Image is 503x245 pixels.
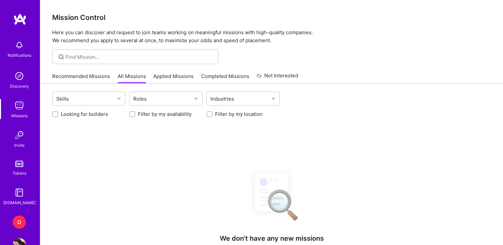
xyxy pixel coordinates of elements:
[11,215,28,229] a: D
[13,186,26,199] img: guide book
[61,111,108,118] label: Looking for builders
[153,73,193,84] a: Applied Missions
[10,83,29,90] div: Discovery
[215,111,263,118] label: Filter by my location
[13,13,27,25] img: logo
[13,170,26,177] div: Tokens
[13,39,26,52] img: bell
[138,111,191,118] label: Filter by my availability
[58,53,65,61] i: icon SearchGrey
[3,199,36,206] div: [DOMAIN_NAME]
[13,69,26,83] img: discovery
[15,161,23,167] img: tokens
[52,13,491,22] h3: Mission Control
[209,94,236,104] div: Industries
[272,97,275,100] i: icon Chevron
[65,53,213,60] input: Find Mission...
[118,73,146,84] a: All Missions
[117,97,121,100] i: icon Chevron
[14,142,25,149] div: Invite
[132,94,148,104] div: Roles
[220,234,324,242] h4: We don't have any new missions
[257,72,298,84] a: Not Interested
[13,99,26,112] img: teamwork
[52,29,491,44] p: Here you can discover and request to join teams working on meaningful missions with high-quality ...
[194,97,198,100] i: icon Chevron
[55,94,70,104] div: Skills
[13,128,26,142] img: Invite
[11,112,28,119] div: Missions
[13,215,26,229] div: D
[243,167,300,225] img: No Results
[8,52,31,59] div: Notifications
[52,73,110,84] a: Recommended Missions
[201,73,249,84] a: Completed Missions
